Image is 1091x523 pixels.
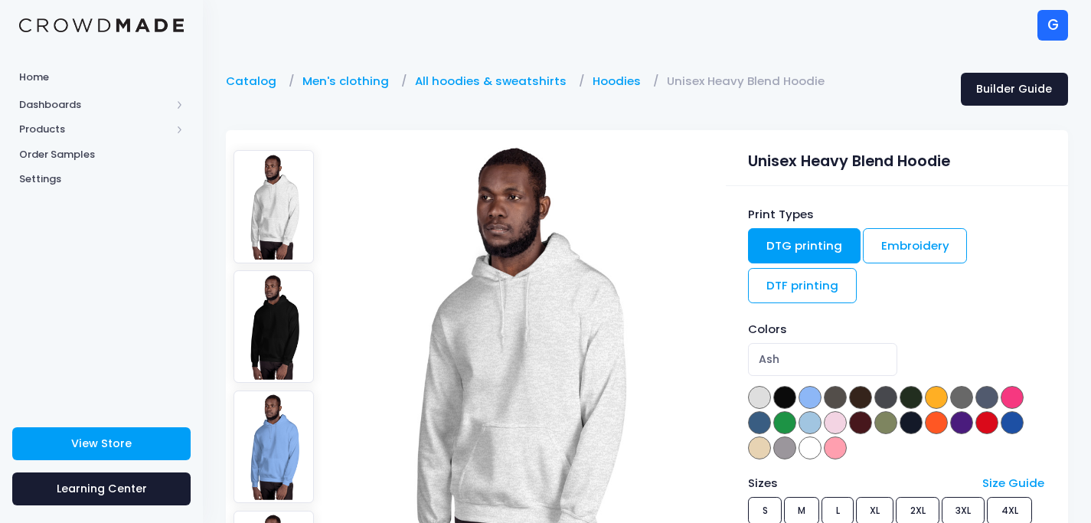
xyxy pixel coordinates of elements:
[1001,411,1024,434] span: Royal
[863,228,968,263] a: Embroidery
[950,411,973,434] span: Purple
[226,73,284,90] a: Catalog
[925,386,948,409] span: Gold
[799,386,822,409] span: Carolina Blue
[748,321,1045,338] div: Colors
[773,436,796,459] span: Sport Grey
[975,386,998,409] span: Heather Sport Dark Navy
[19,97,171,113] span: Dashboards
[593,73,648,90] a: Hoodies
[667,73,832,90] a: Unisex Heavy Blend Hoodie
[773,411,796,434] span: Irish Green
[950,386,973,409] span: Graphite Heather
[748,228,861,263] a: DTG printing
[849,386,872,409] span: Dark Chocolate
[71,436,132,451] span: View Store
[900,411,923,434] span: Navy
[874,386,897,409] span: Dark Heather
[824,411,847,434] span: Light Pink
[748,206,1045,223] div: Print Types
[748,386,771,409] span: Ash
[19,172,184,187] span: Settings
[748,436,771,459] span: Sand
[12,472,191,505] a: Learning Center
[748,411,771,434] span: Indigo Blue
[900,386,923,409] span: Forest Green
[741,475,975,492] div: Sizes
[824,436,847,459] span: Azalea
[302,73,397,90] a: Men's clothing
[982,475,1044,491] a: Size Guide
[849,411,872,434] span: Maroon
[799,436,822,459] span: White
[961,73,1068,106] a: Builder Guide
[19,147,184,162] span: Order Samples
[19,70,184,85] span: Home
[12,427,191,460] a: View Store
[19,122,171,137] span: Products
[773,386,796,409] span: Black
[415,73,574,90] a: All hoodies & sweatshirts
[824,386,847,409] span: Charcoal
[799,411,822,434] span: Light Blue
[57,481,147,496] span: Learning Center
[748,268,857,303] a: DTF printing
[925,411,948,434] span: Orange
[1037,10,1068,41] div: G
[874,411,897,434] span: Military Green
[1001,386,1024,409] span: Heliconia
[975,411,998,434] span: Red
[19,18,184,33] img: Logo
[748,143,1045,173] div: Unisex Heavy Blend Hoodie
